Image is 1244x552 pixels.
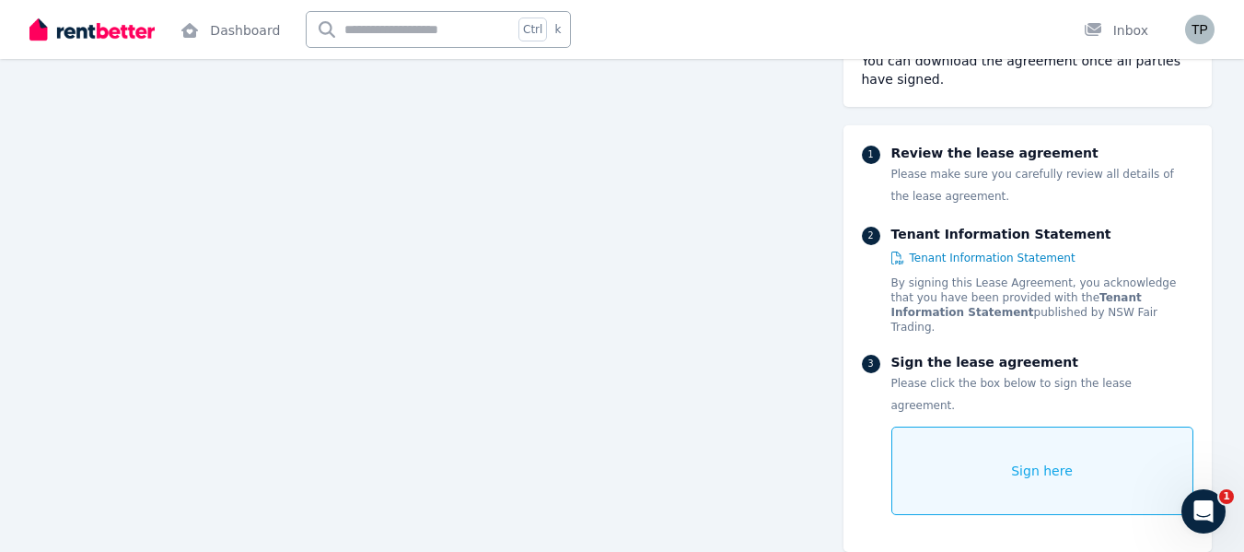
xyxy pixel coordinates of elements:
[891,291,1142,319] strong: Tenant Information Statement
[1011,462,1073,480] span: Sign here
[862,355,880,373] div: 3
[891,276,1193,335] p: By signing this Lease Agreement, you acknowledge that you have been provided with the published b...
[891,353,1193,371] p: Sign the lease agreement
[891,168,1174,203] span: Please make sure you carefully review all details of the lease agreement.
[891,144,1193,162] p: Review the lease agreement
[910,251,1075,265] span: Tenant Information Statement
[1084,21,1148,40] div: Inbox
[891,251,1075,265] a: Tenant Information Statement
[1181,489,1226,534] iframe: Intercom live chat
[862,227,880,245] div: 2
[862,52,1193,88] div: You can download the agreement once all parties have signed.
[1219,489,1234,504] span: 1
[891,225,1193,243] p: Tenant Information Statement
[554,22,561,37] span: k
[862,146,880,164] div: 1
[518,18,547,41] span: Ctrl
[1185,15,1215,44] img: Tony & Samantha Peric
[29,16,155,43] img: RentBetter
[891,377,1132,412] span: Please click the box below to sign the lease agreement.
